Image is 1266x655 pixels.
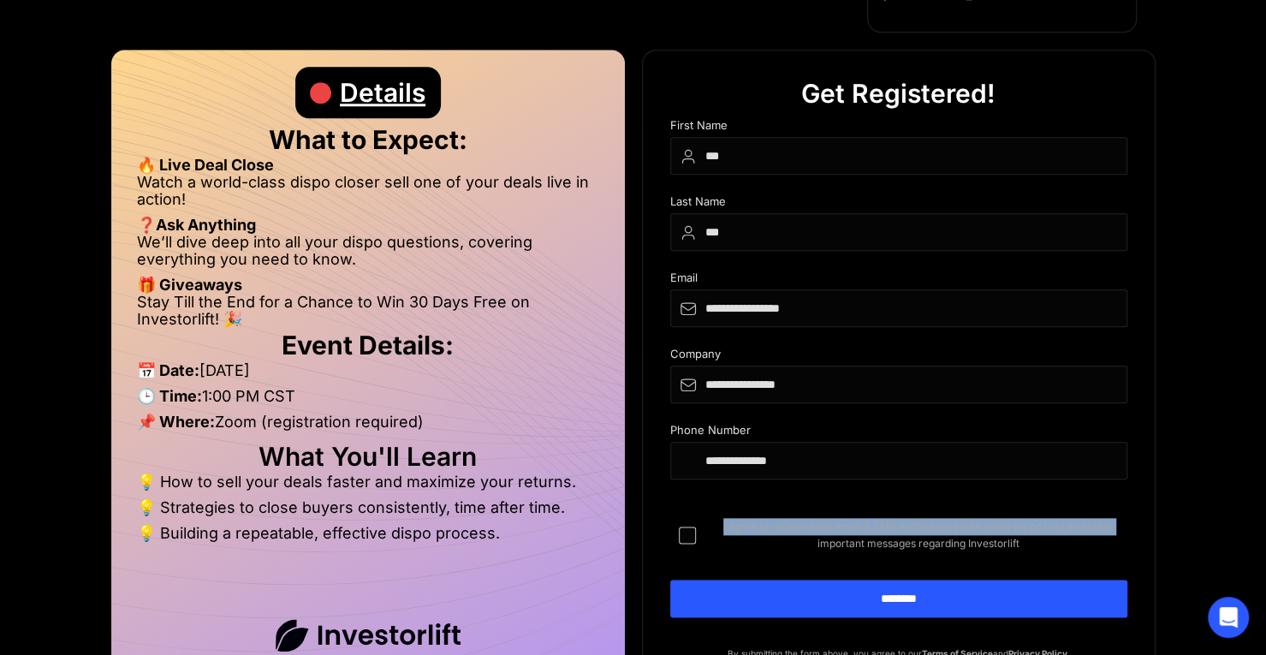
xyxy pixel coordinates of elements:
[137,174,599,217] li: Watch a world-class dispo closer sell one of your deals live in action!
[137,413,215,431] strong: 📌 Where:
[137,361,199,379] strong: 📅 Date:
[801,68,996,119] div: Get Registered!
[340,67,425,118] div: Details
[670,424,1127,442] div: Phone Number
[137,276,242,294] strong: 🎁 Giveaways
[282,330,454,360] strong: Event Details:
[137,473,599,499] li: 💡 How to sell your deals faster and maximize your returns.
[137,216,256,234] strong: ❓Ask Anything
[137,499,599,525] li: 💡 Strategies to close buyers consistently, time after time.
[137,448,599,465] h2: What You'll Learn
[670,195,1127,213] div: Last Name
[137,387,202,405] strong: 🕒 Time:
[670,348,1127,366] div: Company
[670,119,1127,645] form: DIspo Day Main Form
[137,156,274,174] strong: 🔥 Live Deal Close
[670,271,1127,289] div: Email
[137,388,599,414] li: 1:00 PM CST
[670,119,1127,137] div: First Name
[137,234,599,277] li: We’ll dive deep into all your dispo questions, covering everything you need to know.
[137,414,599,439] li: Zoom (registration required)
[137,294,599,328] li: Stay Till the End for a Chance to Win 30 Days Free on Investorlift! 🎉
[137,525,599,542] li: 💡 Building a repeatable, effective dispo process.
[137,362,599,388] li: [DATE]
[710,518,1127,552] span: I agree to receive both email & SMS notifications (like when we go live) and other important mess...
[1208,597,1249,638] div: Open Intercom Messenger
[269,124,467,155] strong: What to Expect:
